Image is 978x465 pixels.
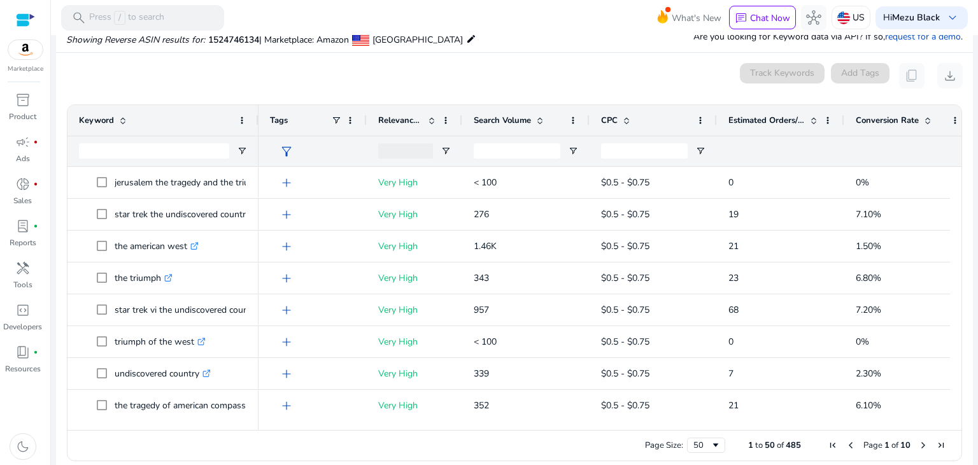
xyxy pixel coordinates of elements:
span: Tags [270,115,288,126]
input: Search Volume Filter Input [474,143,560,159]
span: $0.5 - $0.75 [601,399,649,411]
img: us.svg [837,11,850,24]
span: add [279,303,294,318]
span: 7 [728,368,733,380]
span: 0% [856,336,869,348]
span: 1.46K [474,240,497,252]
span: fiber_manual_record [33,182,38,187]
span: 68 [728,304,739,316]
p: Resources [5,363,41,375]
span: 339 [474,368,489,380]
span: 2.30% [856,368,881,380]
span: lab_profile [15,218,31,234]
span: $0.5 - $0.75 [601,336,649,348]
p: the triumph [115,265,173,291]
div: Next Page [918,440,928,450]
span: 10 [900,440,911,451]
span: inventory_2 [15,92,31,108]
span: filter_alt [279,144,294,159]
span: 0 [728,336,733,348]
i: Showing Reverse ASIN results for: [66,34,205,46]
span: Keyword [79,115,114,126]
div: Page Size: [645,440,683,451]
span: 485 [786,440,801,451]
span: $0.5 - $0.75 [601,176,649,189]
span: $0.5 - $0.75 [601,304,649,316]
span: to [755,440,763,451]
div: Previous Page [846,440,856,450]
p: Press to search [89,11,164,25]
span: 0% [856,176,869,189]
span: add [279,271,294,286]
span: download [942,68,958,83]
p: Ads [16,153,30,164]
span: add [279,239,294,254]
span: $0.5 - $0.75 [601,272,649,284]
span: Estimated Orders/Month [728,115,805,126]
span: < 100 [474,176,497,189]
span: 1.50% [856,240,881,252]
span: campaign [15,134,31,150]
input: CPC Filter Input [601,143,688,159]
span: Relevance Score [378,115,423,126]
button: chatChat Now [729,6,796,30]
span: Search Volume [474,115,531,126]
p: Very High [378,265,451,291]
span: add [279,398,294,413]
div: Page Size [687,438,725,453]
p: Reports [10,237,36,248]
span: add [279,207,294,222]
p: triumph of the west [115,329,206,355]
p: star trek the undiscovered country [115,201,262,227]
span: Conversion Rate [856,115,919,126]
span: 0 [728,176,733,189]
span: donut_small [15,176,31,192]
span: fiber_manual_record [33,350,38,355]
p: undiscovered country [115,361,211,387]
span: 1 [748,440,753,451]
p: Very High [378,392,451,418]
button: hub [801,5,826,31]
span: 21 [728,240,739,252]
p: Very High [378,297,451,323]
span: hub [806,10,821,25]
p: Very High [378,329,451,355]
span: fiber_manual_record [33,224,38,229]
mat-icon: edit [466,31,476,46]
p: star trek vi the undiscovered country [115,297,271,323]
span: 23 [728,272,739,284]
div: 50 [693,440,711,451]
p: the tragedy of american compassion [115,392,269,418]
span: add [279,366,294,382]
span: fiber_manual_record [33,139,38,145]
button: Open Filter Menu [441,146,451,156]
span: $0.5 - $0.75 [601,368,649,380]
span: add [279,175,294,190]
span: chat [735,12,748,25]
span: handyman [15,261,31,276]
p: Very High [378,233,451,259]
img: amazon.svg [8,40,43,59]
span: $0.5 - $0.75 [601,240,649,252]
span: 6.10% [856,399,881,411]
span: [GEOGRAPHIC_DATA] [372,34,463,46]
span: code_blocks [15,303,31,318]
p: Very High [378,201,451,227]
div: First Page [828,440,838,450]
span: 19 [728,208,739,220]
span: | Marketplace: Amazon [259,34,349,46]
span: 7.20% [856,304,881,316]
span: 6.80% [856,272,881,284]
span: Page [863,440,882,451]
span: search [71,10,87,25]
span: / [114,11,125,25]
span: book_4 [15,345,31,360]
span: 21 [728,399,739,411]
p: the american west [115,233,199,259]
span: of [891,440,898,451]
span: dark_mode [15,439,31,454]
span: 352 [474,399,489,411]
span: keyboard_arrow_down [945,10,960,25]
p: Marketplace [8,64,43,74]
p: Very High [378,361,451,387]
